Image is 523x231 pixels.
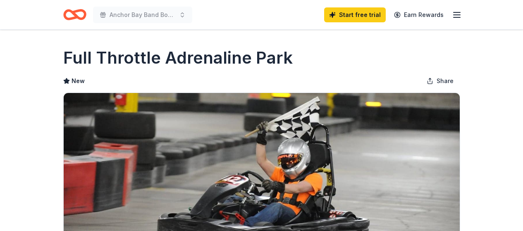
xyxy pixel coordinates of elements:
span: New [72,76,85,86]
h1: Full Throttle Adrenaline Park [63,46,293,69]
a: Earn Rewards [389,7,449,22]
a: Start free trial [324,7,386,22]
button: Share [420,73,460,89]
span: Anchor Bay Band Boosters Auction [110,10,176,20]
span: Share [437,76,454,86]
a: Home [63,5,86,24]
button: Anchor Bay Band Boosters Auction [93,7,192,23]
